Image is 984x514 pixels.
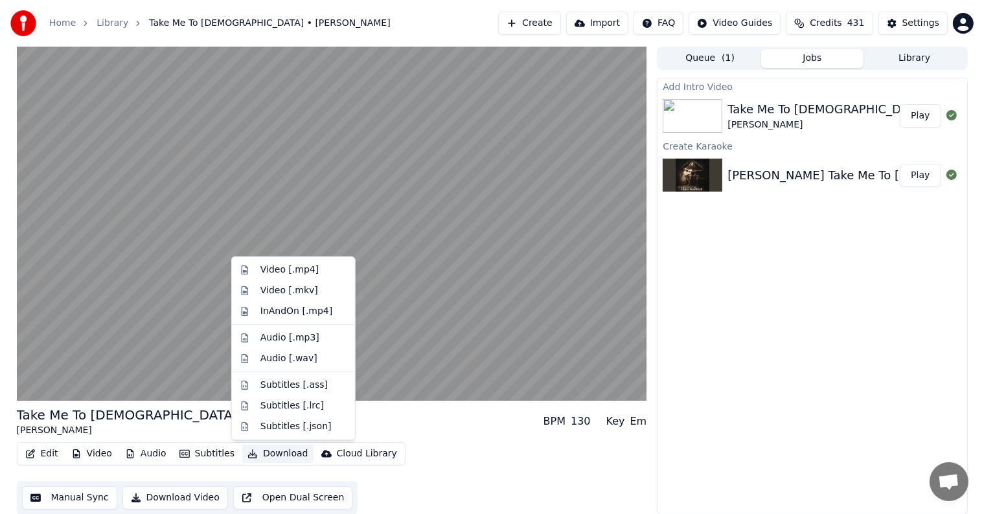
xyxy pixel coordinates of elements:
[337,447,397,460] div: Cloud Library
[97,17,128,30] a: Library
[543,414,566,429] div: BPM
[260,263,319,276] div: Video [.mp4]
[689,12,781,35] button: Video Guides
[174,445,240,463] button: Subtitles
[260,420,332,433] div: Subtitles [.json]
[810,17,841,30] span: Credits
[122,486,228,509] button: Download Video
[571,414,591,429] div: 130
[17,424,238,437] div: [PERSON_NAME]
[22,486,117,509] button: Manual Sync
[260,305,333,318] div: InAndOn [.mp4]
[10,10,36,36] img: youka
[260,331,319,344] div: Audio [.mp3]
[66,445,117,463] button: Video
[260,399,324,412] div: Subtitles [.lrc]
[900,104,941,128] button: Play
[260,284,318,297] div: Video [.mkv]
[878,12,948,35] button: Settings
[498,12,561,35] button: Create
[902,17,939,30] div: Settings
[606,414,625,429] div: Key
[847,17,865,30] span: 431
[260,379,328,392] div: Subtitles [.ass]
[930,462,968,501] a: Åben chat
[20,445,63,463] button: Edit
[149,17,390,30] span: Take Me To [DEMOGRAPHIC_DATA] • [PERSON_NAME]
[761,49,864,68] button: Jobs
[659,49,761,68] button: Queue
[722,52,735,65] span: ( 1 )
[727,100,926,118] div: Take Me To [DEMOGRAPHIC_DATA]
[17,406,238,424] div: Take Me To [DEMOGRAPHIC_DATA]
[634,12,683,35] button: FAQ
[49,17,391,30] nav: breadcrumb
[658,78,967,94] div: Add Intro Video
[120,445,172,463] button: Audio
[864,49,966,68] button: Library
[233,486,353,509] button: Open Dual Screen
[900,164,941,187] button: Play
[566,12,628,35] button: Import
[242,445,314,463] button: Download
[630,414,647,429] div: Em
[260,352,317,365] div: Audio [.wav]
[727,118,926,131] div: [PERSON_NAME]
[786,12,873,35] button: Credits431
[658,138,967,153] div: Create Karaoke
[49,17,76,30] a: Home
